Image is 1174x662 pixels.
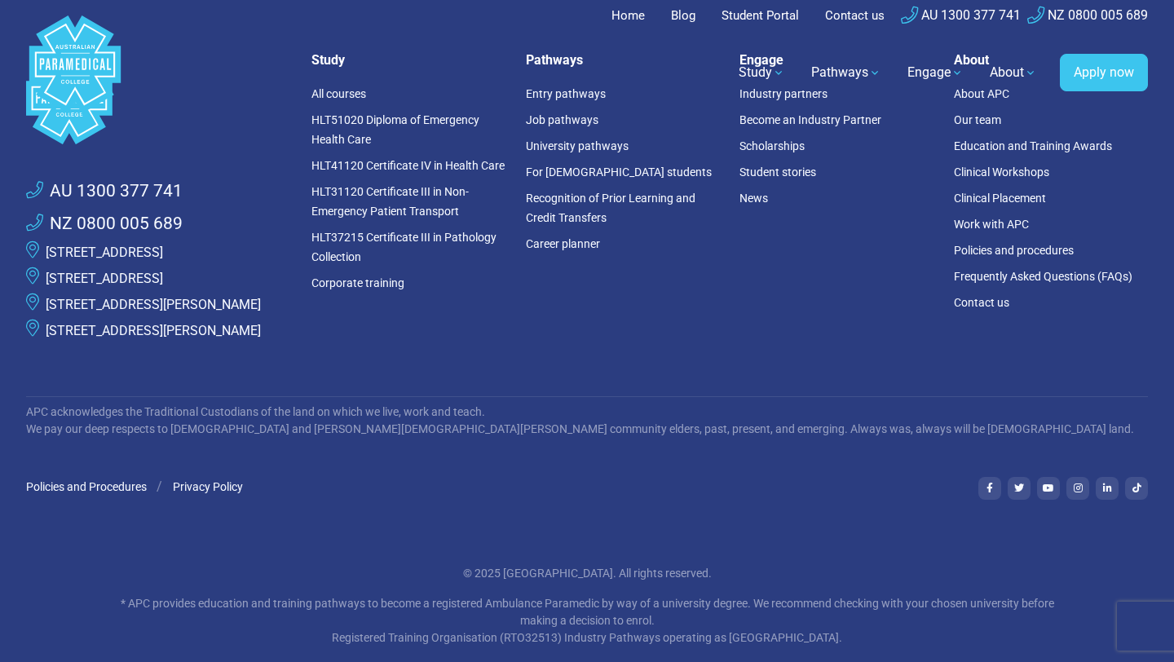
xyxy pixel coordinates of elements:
[954,296,1009,309] a: Contact us
[26,480,147,493] a: Policies and Procedures
[526,139,629,152] a: University pathways
[26,179,183,205] a: AU 1300 377 741
[46,245,163,260] a: [STREET_ADDRESS]
[26,32,124,114] a: Australian Paramedical College
[311,276,404,289] a: Corporate training
[1060,54,1148,91] a: Apply now
[954,244,1074,257] a: Policies and procedures
[739,139,805,152] a: Scholarships
[526,237,600,250] a: Career planner
[901,7,1021,23] a: AU 1300 377 741
[46,297,261,312] a: [STREET_ADDRESS][PERSON_NAME]
[173,480,243,493] a: Privacy Policy
[526,165,712,179] a: For [DEMOGRAPHIC_DATA] students
[110,595,1064,647] p: * APC provides education and training pathways to become a registered Ambulance Paramedic by way ...
[739,192,768,205] a: News
[954,139,1112,152] a: Education and Training Awards
[311,231,497,263] a: HLT37215 Certificate III in Pathology Collection
[1027,7,1148,23] a: NZ 0800 005 689
[954,165,1049,179] a: Clinical Workshops
[980,50,1047,95] a: About
[46,323,261,338] a: [STREET_ADDRESS][PERSON_NAME]
[954,270,1132,283] a: Frequently Asked Questions (FAQs)
[26,404,1148,438] p: APC acknowledges the Traditional Custodians of the land on which we live, work and teach. We pay ...
[739,165,816,179] a: Student stories
[526,192,695,224] a: Recognition of Prior Learning and Credit Transfers
[311,159,505,172] a: HLT41120 Certificate IV in Health Care
[954,218,1029,231] a: Work with APC
[311,185,469,218] a: HLT31120 Certificate III in Non-Emergency Patient Transport
[26,211,183,237] a: NZ 0800 005 689
[801,50,891,95] a: Pathways
[110,565,1064,582] p: © 2025 [GEOGRAPHIC_DATA]. All rights reserved.
[954,192,1046,205] a: Clinical Placement
[898,50,973,95] a: Engage
[46,271,163,286] a: [STREET_ADDRESS]
[729,50,795,95] a: Study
